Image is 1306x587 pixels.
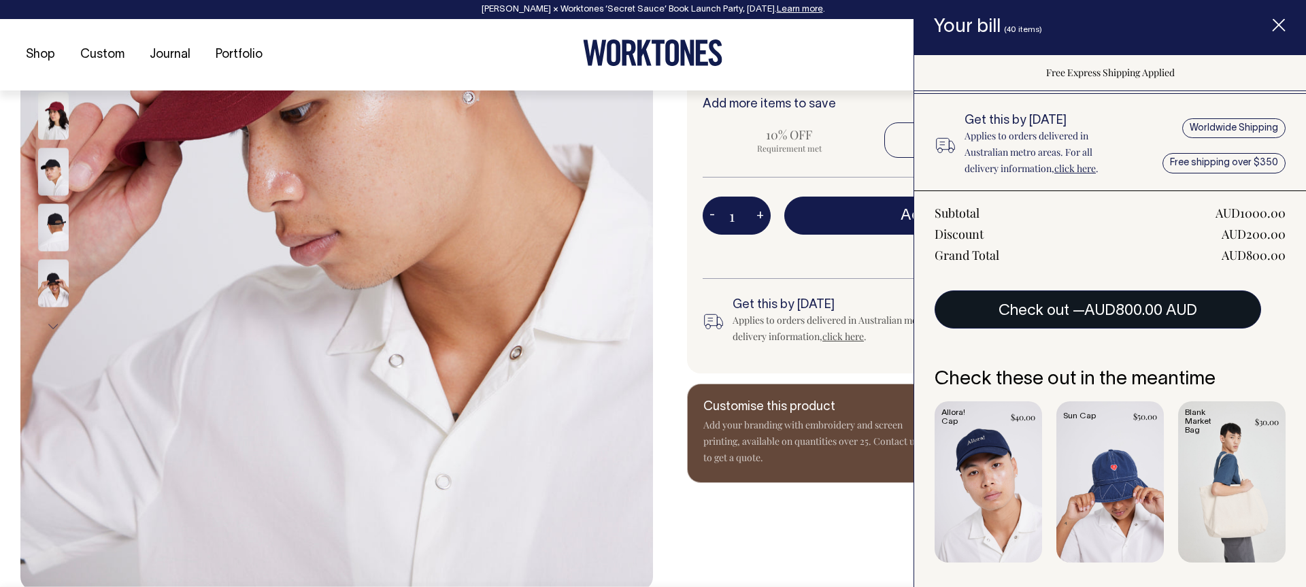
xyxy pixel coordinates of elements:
[935,247,999,263] div: Grand Total
[20,44,61,66] a: Shop
[1222,247,1286,263] div: AUD800.00
[703,202,722,229] button: -
[38,148,69,196] img: black
[1216,205,1286,221] div: AUD1000.00
[901,209,967,222] span: Add to bill
[777,5,823,14] a: Learn more
[703,98,1243,112] h6: Add more items to save
[784,243,1243,259] span: Free Express Shipping Applied
[144,44,196,66] a: Journal
[1004,26,1042,33] span: (40 items)
[935,205,979,221] div: Subtotal
[210,44,268,66] a: Portfolio
[703,401,921,414] h6: Customise this product
[703,417,921,466] p: Add your branding with embroidery and screen printing, available on quantities over 25. Contact u...
[1046,66,1175,79] span: Free Express Shipping Applied
[38,260,69,307] img: black
[1222,226,1286,242] div: AUD200.00
[935,226,984,242] div: Discount
[750,202,771,229] button: +
[43,312,63,342] button: Next
[891,143,1051,154] span: Applied
[75,44,130,66] a: Custom
[38,93,69,140] img: burgundy
[884,122,1058,158] input: 20% OFF Applied
[709,143,869,154] span: Requirement met
[935,290,1261,329] button: Check out —AUD800.00 AUD
[891,127,1051,143] span: 20% OFF
[709,127,869,143] span: 10% OFF
[38,204,69,252] img: black
[733,299,998,312] h6: Get this by [DATE]
[14,5,1292,14] div: [PERSON_NAME] × Worktones ‘Secret Sauce’ Book Launch Party, [DATE]. .
[935,369,1286,390] h6: Check these out in the meantime
[822,330,864,343] a: click here
[965,114,1126,128] h6: Get this by [DATE]
[965,128,1126,177] p: Applies to orders delivered in Australian metro areas. For all delivery information, .
[784,197,1243,235] button: Add to bill —AUD25.00AUD20.00
[733,312,998,345] div: Applies to orders delivered in Australian metro areas. For all delivery information, .
[1054,162,1096,175] a: click here
[703,122,876,158] input: 10% OFF Requirement met
[1084,304,1197,318] span: AUD800.00 AUD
